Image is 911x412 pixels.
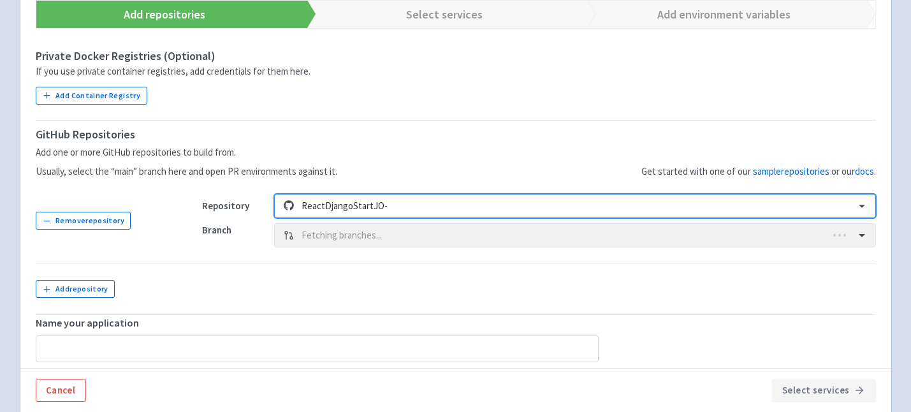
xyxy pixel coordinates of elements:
[36,379,86,402] a: Cancel
[36,165,337,179] p: Usually, select the “main” branch here and open PR environments against it.
[202,200,249,212] strong: Repository
[36,127,135,142] strong: GitHub Repositories
[36,87,147,105] button: Add Container Registry
[36,212,131,230] button: Removerepository
[772,379,876,402] button: Select services
[36,50,876,63] h4: Private Docker Registries (Optional)
[36,64,876,79] div: If you use private container registries, add credentials for them here.
[36,145,337,160] p: Add one or more GitHub repositories to build from.
[576,1,856,28] a: Add environment variables
[17,1,297,28] a: Add repositories
[36,280,115,298] button: Addrepository
[202,224,231,236] strong: Branch
[855,165,874,177] a: docs
[753,165,829,177] a: samplerepositories
[296,1,576,28] a: Select services
[641,165,876,179] p: Get started with one of our or our .
[36,318,876,329] h5: Name your application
